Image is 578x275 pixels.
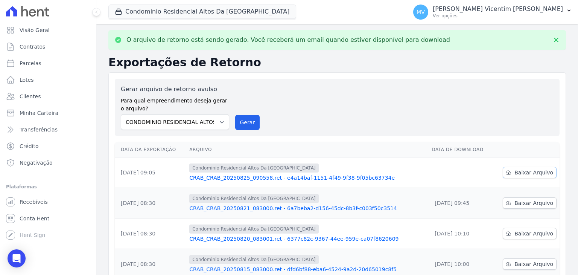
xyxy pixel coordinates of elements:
a: Negativação [3,155,93,170]
div: Plataformas [6,182,90,191]
span: Baixar Arquivo [514,260,553,268]
td: [DATE] 08:30 [115,218,186,249]
span: Parcelas [20,60,41,67]
a: Recebíveis [3,194,93,209]
td: [DATE] 09:45 [429,188,493,218]
th: Data de Download [429,142,493,157]
span: Minha Carteira [20,109,58,117]
button: Gerar [235,115,260,130]
a: CRAB_CRAB_20250815_083000.ret - dfd6bf88-eba6-4524-9a2d-20d65019c8f5 [189,266,426,273]
span: Recebíveis [20,198,48,206]
span: Visão Geral [20,26,50,34]
a: Baixar Arquivo [503,167,557,178]
span: MV [417,9,425,15]
th: Arquivo [186,142,429,157]
span: Condominio Residencial Altos Da [GEOGRAPHIC_DATA] [189,163,318,173]
span: Transferências [20,126,58,133]
a: Baixar Arquivo [503,228,557,239]
span: Baixar Arquivo [514,169,553,176]
a: Minha Carteira [3,105,93,121]
h2: Exportações de Retorno [108,56,566,69]
a: Lotes [3,72,93,87]
a: CRAB_CRAB_20250820_083001.ret - 6377c82c-9367-44ee-959e-ca07f8620609 [189,235,426,243]
span: Baixar Arquivo [514,230,553,237]
span: Conta Hent [20,215,49,222]
span: Condominio Residencial Altos Da [GEOGRAPHIC_DATA] [189,194,318,203]
a: Conta Hent [3,211,93,226]
a: Contratos [3,39,93,54]
button: MV [PERSON_NAME] Vicentim [PERSON_NAME] Ver opções [407,2,578,23]
span: Condominio Residencial Altos Da [GEOGRAPHIC_DATA] [189,255,318,264]
span: Condominio Residencial Altos Da [GEOGRAPHIC_DATA] [189,225,318,234]
p: [PERSON_NAME] Vicentim [PERSON_NAME] [433,5,563,13]
span: Clientes [20,93,41,100]
span: Lotes [20,76,34,84]
a: Visão Geral [3,23,93,38]
a: CRAB_CRAB_20250825_090558.ret - e4a14baf-1151-4f49-9f38-9f05bc63734e [189,174,426,182]
div: Open Intercom Messenger [8,249,26,267]
a: Baixar Arquivo [503,258,557,270]
span: Negativação [20,159,53,167]
a: Clientes [3,89,93,104]
a: Transferências [3,122,93,137]
a: CRAB_CRAB_20250821_083000.ret - 6a7beba2-d156-45dc-8b3f-c003f50c3514 [189,205,426,212]
a: Baixar Arquivo [503,197,557,209]
span: Contratos [20,43,45,50]
label: Gerar arquivo de retorno avulso [121,85,229,94]
label: Para qual empreendimento deseja gerar o arquivo? [121,94,229,113]
p: O arquivo de retorno está sendo gerado. Você receberá um email quando estiver disponível para dow... [126,36,450,44]
span: Baixar Arquivo [514,199,553,207]
button: Condominio Residencial Altos Da [GEOGRAPHIC_DATA] [108,5,296,19]
th: Data da Exportação [115,142,186,157]
a: Parcelas [3,56,93,71]
span: Crédito [20,142,39,150]
p: Ver opções [433,13,563,19]
a: Crédito [3,139,93,154]
td: [DATE] 08:30 [115,188,186,218]
td: [DATE] 10:10 [429,218,493,249]
td: [DATE] 09:05 [115,157,186,188]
